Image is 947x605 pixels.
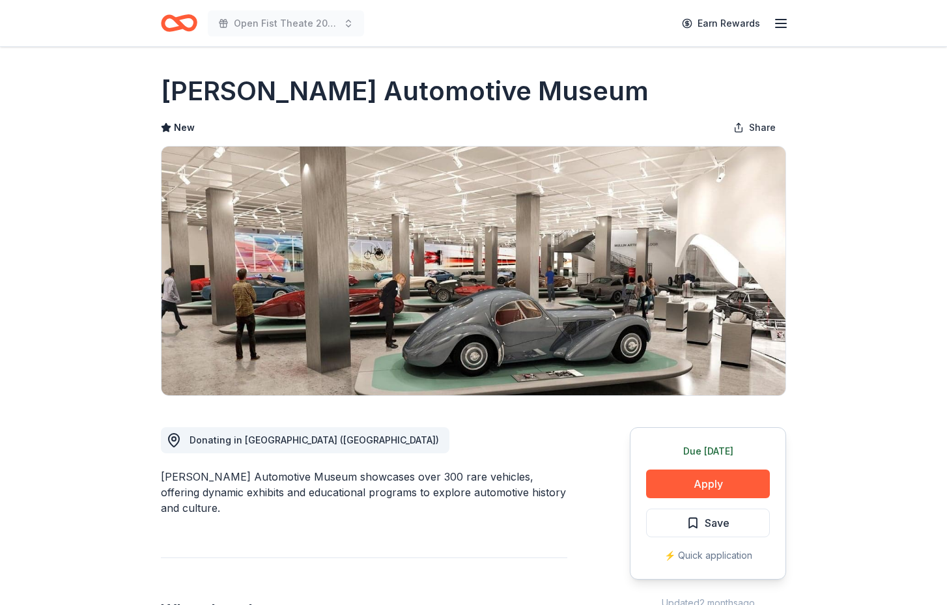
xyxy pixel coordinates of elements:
button: Apply [646,470,770,498]
span: Open Fist Theate 2025 Gala: A Night at the Museum [234,16,338,31]
button: Share [723,115,786,141]
span: Share [749,120,776,135]
div: [PERSON_NAME] Automotive Museum showcases over 300 rare vehicles, offering dynamic exhibits and e... [161,469,567,516]
span: Save [705,514,729,531]
a: Home [161,8,197,38]
h1: [PERSON_NAME] Automotive Museum [161,73,649,109]
div: ⚡️ Quick application [646,548,770,563]
div: Due [DATE] [646,443,770,459]
a: Earn Rewards [674,12,768,35]
span: New [174,120,195,135]
img: Image for Petersen Automotive Museum [162,147,785,395]
span: Donating in [GEOGRAPHIC_DATA] ([GEOGRAPHIC_DATA]) [190,434,439,445]
button: Open Fist Theate 2025 Gala: A Night at the Museum [208,10,364,36]
button: Save [646,509,770,537]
